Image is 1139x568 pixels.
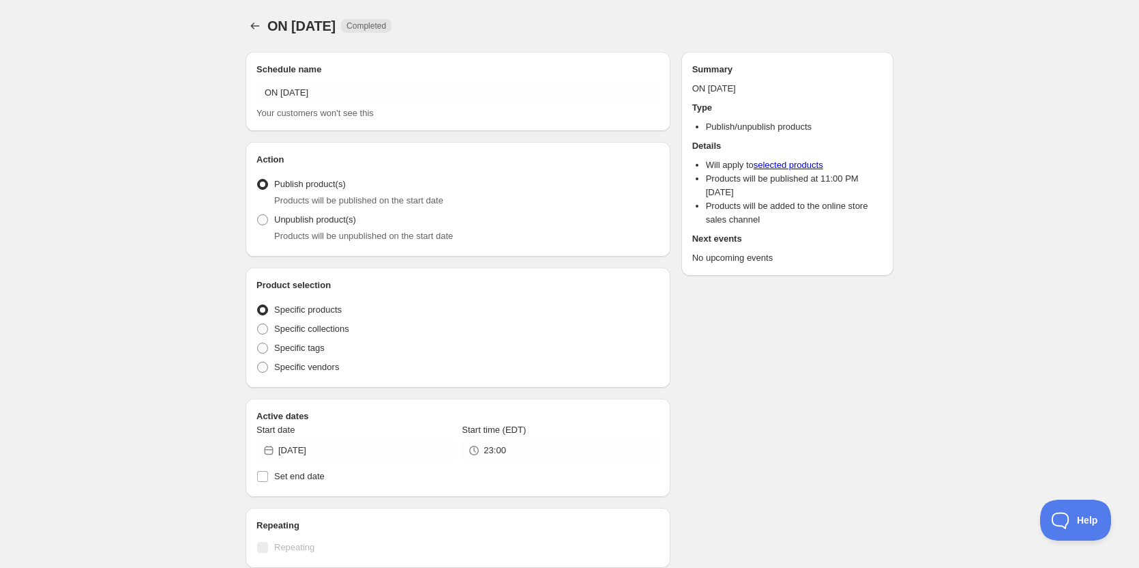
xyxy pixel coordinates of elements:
span: ON [DATE] [267,18,336,33]
span: Start time (EDT) [462,425,526,435]
span: Start date [256,425,295,435]
h2: Details [692,139,883,153]
li: Publish/unpublish products [706,120,883,134]
h2: Schedule name [256,63,660,76]
button: Schedules [246,16,265,35]
span: Products will be unpublished on the start date [274,231,453,241]
li: Products will be published at 11:00 PM [DATE] [706,172,883,199]
h2: Repeating [256,519,660,532]
h2: Product selection [256,279,660,292]
span: Specific tags [274,343,325,353]
span: Set end date [274,471,325,481]
span: Specific vendors [274,362,339,372]
span: Products will be published on the start date [274,195,443,205]
span: Specific products [274,304,342,315]
h2: Action [256,153,660,167]
li: Will apply to [706,158,883,172]
p: No upcoming events [692,251,883,265]
span: Unpublish product(s) [274,214,356,225]
h2: Type [692,101,883,115]
h2: Next events [692,232,883,246]
h2: Summary [692,63,883,76]
h2: Active dates [256,410,660,423]
span: Repeating [274,542,314,552]
a: selected products [754,160,823,170]
span: Specific collections [274,324,349,334]
iframe: Toggle Customer Support [1040,500,1112,541]
span: Completed [346,20,386,31]
span: Your customers won't see this [256,108,374,118]
li: Products will be added to the online store sales channel [706,199,883,227]
span: Publish product(s) [274,179,346,189]
p: ON [DATE] [692,82,883,96]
